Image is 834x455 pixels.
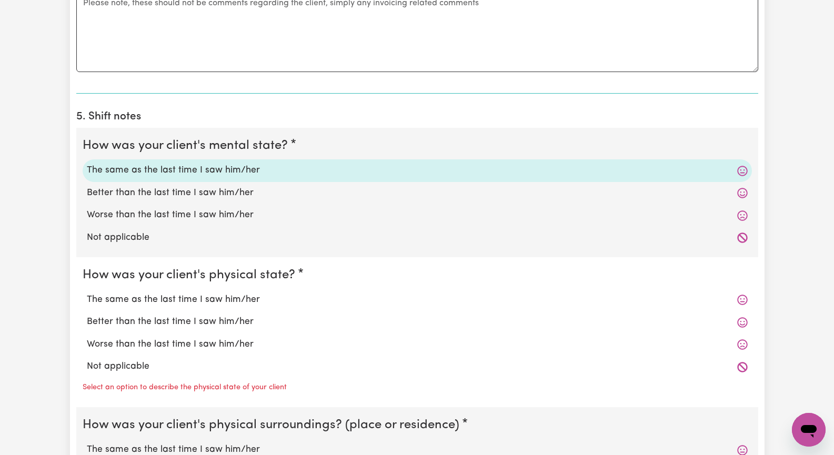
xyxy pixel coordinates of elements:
[87,315,748,329] label: Better than the last time I saw him/her
[792,413,826,447] iframe: Button to launch messaging window
[87,338,748,351] label: Worse than the last time I saw him/her
[87,360,748,373] label: Not applicable
[87,186,748,200] label: Better than the last time I saw him/her
[76,110,758,124] h2: 5. Shift notes
[87,231,748,245] label: Not applicable
[87,164,748,177] label: The same as the last time I saw him/her
[87,208,748,222] label: Worse than the last time I saw him/her
[83,416,464,434] legend: How was your client's physical surroundings? (place or residence)
[87,293,748,307] label: The same as the last time I saw him/her
[83,266,299,285] legend: How was your client's physical state?
[83,382,287,393] p: Select an option to describe the physical state of your client
[83,136,292,155] legend: How was your client's mental state?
